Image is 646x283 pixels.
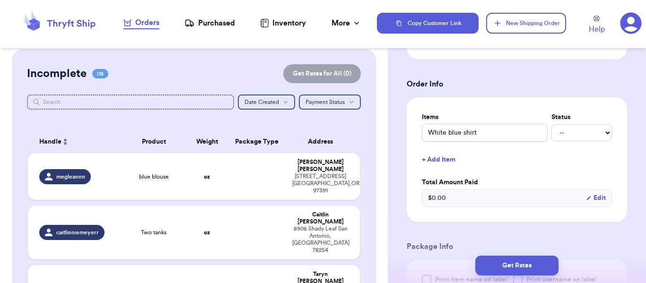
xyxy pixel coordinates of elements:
[204,174,210,180] strong: oz
[422,178,612,187] label: Total Amount Paid
[428,193,446,203] span: $ 0.00
[121,130,187,153] th: Product
[187,130,227,153] th: Weight
[589,16,605,35] a: Help
[283,64,361,83] button: Get Rates for All (0)
[139,173,169,180] span: blue blouse
[292,225,349,254] div: 8906 Shady Leaf San Antonio , [GEOGRAPHIC_DATA] 78254
[586,193,606,203] button: Edit
[27,94,234,110] input: Search
[141,229,166,236] span: Two tanks
[56,229,99,236] span: caitlinniemeyerr
[123,17,159,28] div: Orders
[61,136,69,147] button: Sort ascending
[551,112,612,122] label: Status
[292,211,349,225] div: Caitlin [PERSON_NAME]
[123,17,159,29] a: Orders
[292,173,349,194] div: [STREET_ADDRESS] [GEOGRAPHIC_DATA] , OR 97391
[332,17,361,29] div: More
[204,230,210,235] strong: oz
[292,159,349,173] div: [PERSON_NAME] [PERSON_NAME]
[475,256,559,275] button: Get Rates
[377,13,479,34] button: Copy Customer Link
[260,17,306,29] a: Inventory
[227,130,287,153] th: Package Type
[39,137,61,147] span: Handle
[184,17,235,29] a: Purchased
[407,241,627,252] h3: Package Info
[287,130,360,153] th: Address
[244,99,279,105] span: Date Created
[92,69,108,78] span: 08
[407,78,627,90] h3: Order Info
[486,13,566,34] button: New Shipping Order
[418,149,616,170] button: + Add Item
[56,173,85,180] span: megleannn
[306,99,345,105] span: Payment Status
[27,66,87,81] h2: Incomplete
[238,94,295,110] button: Date Created
[299,94,361,110] button: Payment Status
[422,112,548,122] label: Items
[589,24,605,35] span: Help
